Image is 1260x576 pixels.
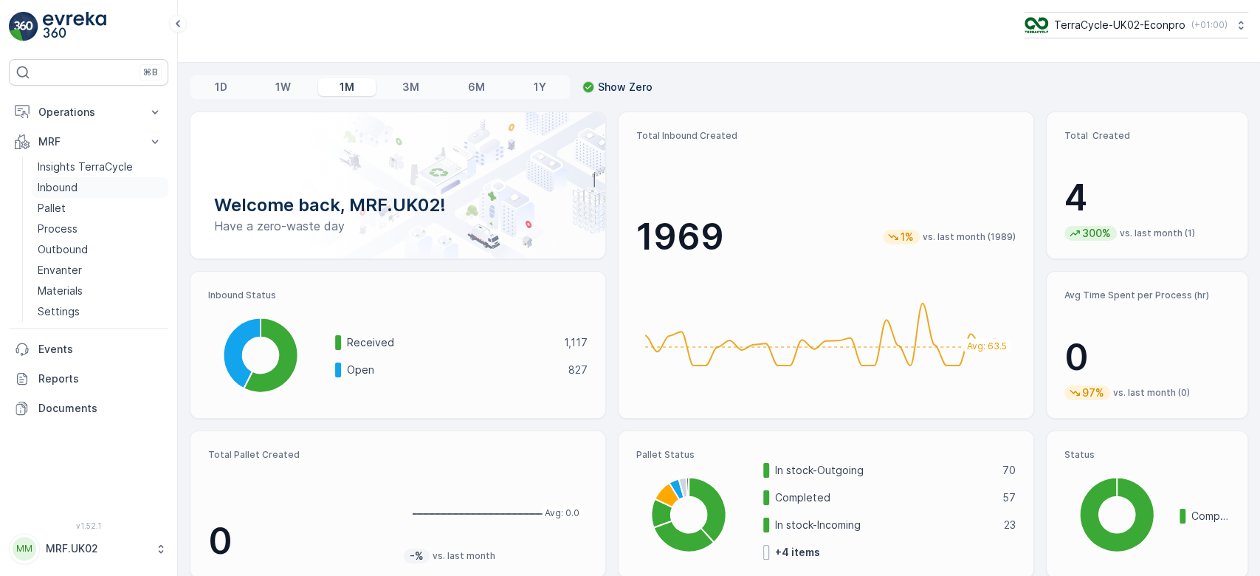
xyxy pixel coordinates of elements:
p: Received [347,335,554,350]
p: Settings [38,304,80,319]
p: Welcome back, MRF.UK02! [214,193,582,217]
p: Pallet [38,201,66,216]
p: Process [38,222,78,236]
a: Settings [32,301,168,322]
a: Events [9,335,168,364]
p: Inbound [38,180,78,195]
p: 97% [1081,385,1106,400]
p: 57 [1002,490,1016,505]
a: Pallet [32,198,168,219]
p: 1W [275,80,291,95]
a: Insights TerraCycle [32,157,168,177]
a: Reports [9,364,168,394]
p: Open [347,363,559,377]
p: In stock-Incoming [775,518,994,532]
p: Completed [775,490,993,505]
p: 0 [208,519,392,563]
p: 1% [899,230,915,244]
p: 70 [1002,463,1016,478]
p: + 4 items [775,545,820,560]
p: -% [408,549,425,563]
p: 1Y [533,80,545,95]
p: Have a zero-waste day [214,217,582,235]
p: Inbound Status [208,289,588,301]
p: TerraCycle-UK02-Econpro [1054,18,1185,32]
p: Materials [38,284,83,298]
p: In stock-Outgoing [775,463,993,478]
p: vs. last month (0) [1113,387,1190,399]
p: Status [1064,449,1230,461]
p: vs. last month (1) [1120,227,1195,239]
p: Insights TerraCycle [38,160,133,174]
p: ( +01:00 ) [1191,19,1228,31]
a: Documents [9,394,168,423]
a: Envanter [32,260,168,281]
button: MRF [9,127,168,157]
p: Events [38,342,162,357]
p: 300% [1081,226,1112,241]
button: TerraCycle-UK02-Econpro(+01:00) [1025,12,1248,38]
p: 4 [1064,176,1230,220]
p: 3M [402,80,419,95]
p: 0 [1064,335,1230,380]
img: terracycle_logo_wKaHoWT.png [1025,17,1048,33]
p: Avg Time Spent per Process (hr) [1064,289,1230,301]
img: logo [9,12,38,41]
p: Total Created [1064,130,1230,142]
button: Operations [9,97,168,127]
a: Outbound [32,239,168,260]
p: vs. last month (1989) [923,231,1016,243]
span: v 1.52.1 [9,521,168,530]
p: Pallet Status [636,449,1016,461]
p: Show Zero [598,80,653,95]
p: 6M [468,80,485,95]
p: Total Inbound Created [636,130,1016,142]
p: vs. last month [433,550,495,562]
a: Inbound [32,177,168,198]
p: 827 [568,363,588,377]
button: MMMRF.UK02 [9,533,168,564]
p: Operations [38,105,139,120]
p: MRF.UK02 [46,541,148,556]
p: Envanter [38,263,82,278]
p: 1D [215,80,227,95]
p: 1M [340,80,354,95]
p: Total Pallet Created [208,449,392,461]
a: Process [32,219,168,239]
p: Reports [38,371,162,386]
div: MM [13,537,36,560]
p: 1969 [636,215,724,259]
a: Materials [32,281,168,301]
p: 23 [1004,518,1016,532]
p: 1,117 [564,335,588,350]
p: MRF [38,134,139,149]
p: ⌘B [143,66,158,78]
img: logo_light-DOdMpM7g.png [43,12,106,41]
p: Outbound [38,242,88,257]
p: Documents [38,401,162,416]
p: Completed [1191,509,1230,524]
